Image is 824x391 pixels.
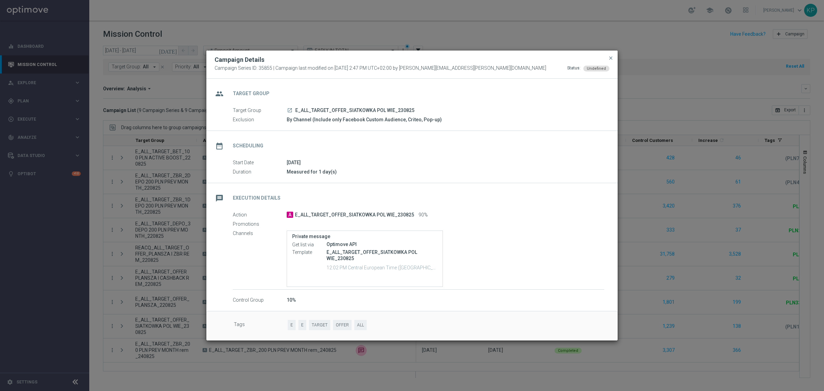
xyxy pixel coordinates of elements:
i: date_range [213,140,226,152]
span: 90% [419,212,428,218]
label: Target Group [233,108,287,114]
i: group [213,88,226,100]
span: Campaign Series ID: 35855 | Campaign last modified on [DATE] 2:47 PM UTC+02:00 by [PERSON_NAME][E... [215,65,546,71]
span: E [298,320,306,331]
label: Template [292,249,327,255]
div: [DATE] [287,159,604,166]
label: Control Group [233,297,287,303]
label: Start Date [233,160,287,166]
div: 10% [287,297,604,303]
div: By Channel (Include only Facebook Custom Audience, Criteo, Pop-up) [287,116,604,123]
p: E_ALL_TARGET_OFFER_SIATKOWKA POL WIE_230825 [327,249,437,261]
label: Action [233,212,287,218]
label: Duration [233,169,287,175]
label: Promotions [233,221,287,227]
i: message [213,192,226,204]
h2: Execution Details [233,195,281,201]
h2: Scheduling [233,143,263,149]
span: A [287,212,293,218]
div: Optimove API [327,241,437,248]
span: close [608,55,614,61]
span: ALL [354,320,367,331]
span: E_ALL_TARGET_OFFER_SIATKOWKA POL WIE_230825 [295,212,414,218]
label: Get list via [292,242,327,248]
span: TARGET [309,320,330,331]
label: Private message [292,234,437,239]
h2: Target Group [233,90,270,97]
span: Undefined [587,66,606,71]
label: Exclusion [233,117,287,123]
i: launch [287,108,293,113]
a: launch [287,108,293,114]
label: Channels [233,231,287,237]
span: OFFER [333,320,352,331]
span: E [288,320,296,331]
div: Measured for 1 day(s) [287,168,604,175]
p: 12:02 PM Central European Time ([GEOGRAPHIC_DATA]) (UTC +02:00) [327,264,437,271]
label: Tags [234,320,288,331]
colored-tag: Undefined [583,65,609,71]
h2: Campaign Details [215,56,264,64]
span: E_ALL_TARGET_OFFER_SIATKOWKA POL WIE_230825 [295,108,414,114]
div: Status: [567,65,581,71]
